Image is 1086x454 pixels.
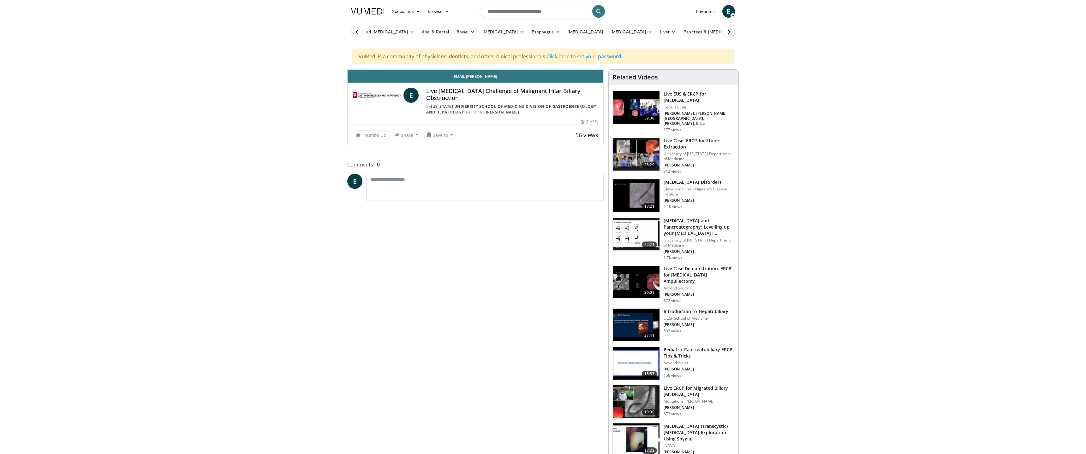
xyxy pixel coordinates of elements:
[612,385,735,418] a: 19:09 Live ERCP for Migrated Biliary [MEDICAL_DATA] Montefiore [PERSON_NAME] [PERSON_NAME] 673 views
[664,187,735,197] p: Cleveland Clinic - Digestive Disease Institute
[664,198,735,203] p: [PERSON_NAME]
[426,88,598,101] h4: Live [MEDICAL_DATA] Challenge of Malignant Hilar Biliary Obstruction
[453,26,479,38] a: Bowel
[664,399,735,404] p: Montefiore [PERSON_NAME]
[664,367,735,372] p: [PERSON_NAME]
[392,130,421,140] button: Share
[642,332,657,339] span: 37:41
[664,127,681,132] p: 177 views
[426,104,598,115] div: By FEATURING
[664,405,735,410] p: [PERSON_NAME]
[642,242,657,248] span: 22:21
[664,308,729,315] h3: Introduction to Hepatobiliary
[664,163,735,168] p: [PERSON_NAME]
[479,26,528,38] a: [MEDICAL_DATA]
[353,130,389,140] a: Thumbs Up
[612,91,735,132] a: 39:08 Live EUS & ERCP for [MEDICAL_DATA] Cedars Sinai [PERSON_NAME], [PERSON_NAME][GEOGRAPHIC_DAT...
[351,8,385,15] img: VuMedi Logo
[656,26,680,38] a: Liver
[642,115,657,121] span: 39:08
[664,298,681,303] p: 872 views
[613,347,659,380] img: 71bf8a56-79ca-4482-8595-189cf97b1ace.150x105_q85_crop-smart_upscale.jpg
[664,346,735,359] h3: Pediatric Pancreatobiliary ERCP: Tips & Tricks
[680,26,754,38] a: Pancreas & [MEDICAL_DATA]
[664,265,735,284] h3: Live Case Demonstration: ERCP for [MEDICAL_DATA] Ampullectomy
[613,266,659,299] img: c905f428-65a4-466b-98f4-93ef87bbd5d5.150x105_q85_crop-smart_upscale.jpg
[664,255,682,260] p: 1.7K views
[607,26,656,38] a: [MEDICAL_DATA]
[664,91,735,103] h3: Live EUS & ERCP for [MEDICAL_DATA]
[664,137,735,150] h3: Live Case: ERCP for Stone Extraction
[664,292,735,297] p: [PERSON_NAME]
[664,411,681,416] p: 673 views
[546,53,621,60] a: Click here to set your password
[347,174,362,189] a: E
[480,4,606,19] input: Search topics, interventions
[613,138,659,171] img: 48af654a-1c49-49ef-8b1b-08112d907465.150x105_q85_crop-smart_upscale.jpg
[642,203,657,210] span: 17:21
[642,409,657,415] span: 19:09
[581,119,598,125] div: [DATE]
[347,160,604,169] span: Comments 0
[424,5,453,18] a: Browse
[664,151,735,161] p: University of [US_STATE] Department of Medicine
[664,179,735,185] h3: [MEDICAL_DATA] Disorders
[353,88,401,103] img: Indiana University School of Medicine Division of Gastroenterology and Hepatology
[403,88,419,103] a: E
[613,385,659,418] img: 9cef7e67-4f55-45c8-a9e4-517dc9886280.150x105_q85_crop-smart_upscale.jpg
[612,308,735,342] a: 37:41 Introduction to Hepatobiliary UCSF School of Medicine [PERSON_NAME] 532 views
[664,329,681,334] p: 532 views
[692,5,719,18] a: Favorites
[348,70,603,83] a: Email [PERSON_NAME]
[664,169,681,174] p: 312 views
[664,373,681,378] p: 158 views
[347,26,418,38] a: Advanced [MEDICAL_DATA]
[564,26,607,38] a: [MEDICAL_DATA]
[664,286,735,291] p: AdventHealth
[642,447,657,454] span: 17:23
[612,73,658,81] h4: Related Videos
[642,289,657,296] span: 30:01
[418,26,453,38] a: Anal & Rectal
[664,443,735,448] p: INOVA
[613,179,659,212] img: 2be06fa1-8f42-4bab-b66d-9367dd3d8d02.150x105_q85_crop-smart_upscale.jpg
[612,218,735,260] a: 22:21 [MEDICAL_DATA] and Pancreatography: Levelling up your [MEDICAL_DATA] I… University of [US_S...
[612,137,735,174] a: 25:29 Live Case: ERCP for Stone Extraction University of [US_STATE] Department of Medicine [PERSO...
[388,5,424,18] a: Specialties
[664,111,735,126] p: [PERSON_NAME], [PERSON_NAME][GEOGRAPHIC_DATA], [PERSON_NAME], S. Lo
[664,249,735,254] p: [PERSON_NAME]
[613,218,659,251] img: f2a564ac-f79a-4a91-bf7b-b84a8cb0f685.150x105_q85_crop-smart_upscale.jpg
[664,360,735,365] p: AdventHealth
[664,218,735,236] h3: [MEDICAL_DATA] and Pancreatography: Levelling up your [MEDICAL_DATA] I…
[576,131,598,139] span: 56 views
[664,322,729,327] p: [PERSON_NAME]
[528,26,564,38] a: Esophagus
[612,265,735,303] a: 30:01 Live Case Demonstration: ERCP for [MEDICAL_DATA] Ampullectomy AdventHealth [PERSON_NAME] 87...
[486,109,519,115] a: [PERSON_NAME]
[664,105,735,110] p: Cedars Sinai
[664,238,735,248] p: University of [US_STATE] Department of Medicine
[424,130,456,140] button: Save to
[612,346,735,380] a: 15:57 Pediatric Pancreatobiliary ERCP: Tips & Tricks AdventHealth [PERSON_NAME] 158 views
[642,162,657,168] span: 25:29
[664,423,735,442] h3: [MEDICAL_DATA] (Transcystic) [MEDICAL_DATA] Exploration Using Spygla…
[613,91,659,124] img: 988aa6cd-5af5-4b12-ac8b-5ddcd403959d.150x105_q85_crop-smart_upscale.jpg
[612,179,735,212] a: 17:21 [MEDICAL_DATA] Disorders Cleveland Clinic - Digestive Disease Institute [PERSON_NAME] 2.1K ...
[613,309,659,341] img: 67fa678f-adbf-4cff-8919-827646b361a9.150x105_q85_crop-smart_upscale.jpg
[722,5,735,18] a: E
[642,371,657,377] span: 15:57
[426,104,596,115] a: [US_STATE] University School of Medicine Division of Gastroenterology and Hepatology
[664,385,735,398] h3: Live ERCP for Migrated Biliary [MEDICAL_DATA]
[664,204,682,209] p: 2.1K views
[352,49,734,64] div: VuMedi is a community of physicians, dentists, and other clinical professionals.
[664,316,729,321] p: UCSF School of Medicine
